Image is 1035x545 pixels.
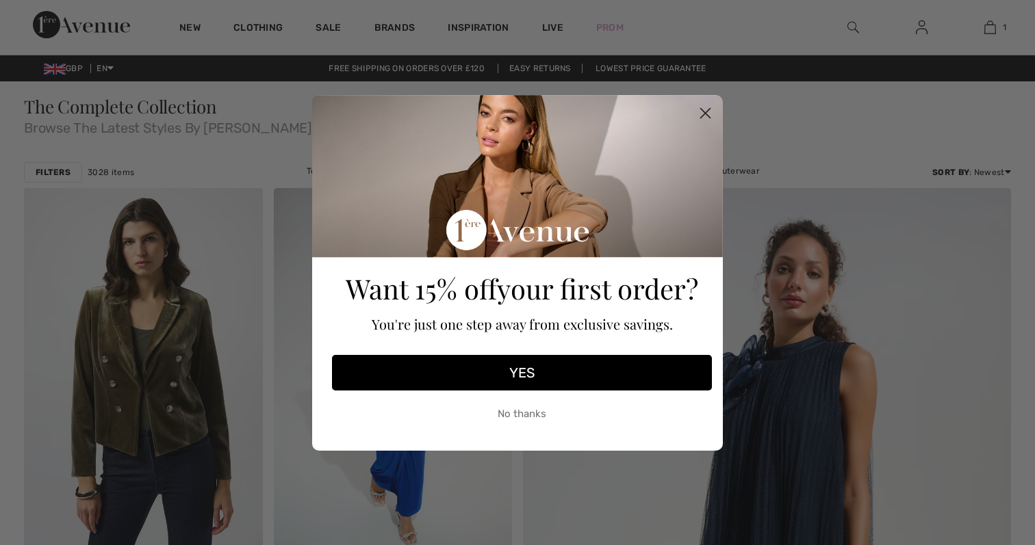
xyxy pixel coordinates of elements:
span: Want 15% off [346,270,497,306]
button: No thanks [332,397,712,431]
span: You're just one step away from exclusive savings. [372,315,673,333]
button: YES [332,355,712,390]
button: Close dialog [693,101,717,125]
span: your first order? [497,270,698,306]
